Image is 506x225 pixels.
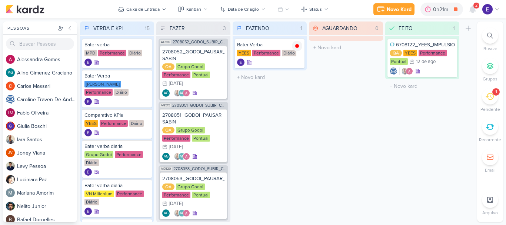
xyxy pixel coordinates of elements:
img: Iara Santos [174,153,181,160]
span: 2708051_GODOI_SUBIR_CONTEUDO_SOCIAL_EM_PERFORMANCE_AB [172,103,227,107]
p: Pendente [480,106,500,113]
div: 3 [220,24,229,32]
div: QA [390,50,402,56]
div: Colaboradores: Iara Santos, Aline Gimenez Graciano, Alessandra Gomes [172,89,190,97]
div: 6708122_YEES_IMPULSIONAMENTO_SOCIAL [390,42,455,48]
div: A l i n e G i m e n e z G r a c i a n o [17,69,77,77]
div: Comparativo KPIs [84,112,150,119]
div: QA [162,63,174,70]
div: Performance [100,120,128,127]
div: Performance [252,50,280,56]
p: Buscar [483,45,497,52]
div: Novo Kard [387,6,412,13]
div: [PERSON_NAME] [84,81,121,87]
div: QA [162,183,174,190]
div: Pontual [390,58,408,65]
div: Aline Gimenez Graciano [6,68,15,77]
img: Alessandra Gomes [6,55,15,64]
div: 1 [450,24,458,32]
div: Criador(a): Eduardo Quaresma [84,98,92,105]
p: AG [8,71,13,75]
input: + Novo kard [387,81,458,92]
div: N e l i t o J u n i o r [17,202,77,210]
img: Eduardo Quaresma [482,4,493,14]
span: 2 [475,3,477,9]
div: Joney Viana [6,148,15,157]
span: 2708052_GODOI_SUBIR_CONTEUDO_SOCIAL_EM_PERFORMANCE_SABIN [173,40,227,44]
div: [DATE] [169,201,183,206]
div: J o n e y V i a n a [17,149,77,157]
div: L e v y P e s s o a [17,162,77,170]
div: [DATE] [169,81,183,86]
div: R a f a e l D o r n e l l e s [17,216,77,224]
input: + Novo kard [234,72,305,83]
div: YEES [237,50,251,56]
div: Pontual [192,135,210,142]
button: Novo Kard [373,3,415,15]
div: Aline Gimenez Graciano [178,209,186,217]
div: 0h21m [433,6,450,13]
img: Alessandra Gomes [183,209,190,217]
p: JV [8,151,13,155]
div: Diário [84,159,99,166]
p: Arquivo [482,209,498,216]
div: Aline Gimenez Graciano [178,153,186,160]
div: Criador(a): Eduardo Quaresma [84,208,92,215]
p: AG [164,92,169,95]
span: 2708053_GODOI_SUBIR_CONTEUDO_SOCIAL_EM_PERFORMANCE_VITAL [173,167,227,171]
img: Alessandra Gomes [183,89,190,97]
div: Aline Gimenez Graciano [162,153,170,160]
div: Pessoas [6,25,56,32]
img: Iara Santos [401,67,409,75]
div: M a r i a n a A m o r i m [17,189,77,197]
img: Giulia Boschi [6,122,15,130]
div: MPD [84,50,97,56]
img: kardz.app [6,5,44,14]
div: Fabio Oliveira [6,108,15,117]
div: Performance [419,50,447,56]
div: [DATE] [169,145,183,149]
div: Aline Gimenez Graciano [162,209,170,217]
div: Performance [162,72,190,78]
div: Bater Verba [84,73,150,79]
div: 2708053_GODOI_PAUSAR_ANUNCIO_VITAL [162,175,224,182]
img: Caroline Traven De Andrade [390,67,397,75]
div: Criador(a): Caroline Traven De Andrade [390,67,397,75]
img: Eduardo Quaresma [84,98,92,105]
div: Criador(a): Eduardo Quaresma [84,129,92,136]
div: Bater Verba [237,42,302,48]
div: Colaboradores: Iara Santos, Alessandra Gomes [399,67,413,75]
img: Eduardo Quaresma [84,168,92,176]
img: Eduardo Quaresma [84,59,92,66]
li: Ctrl + F [477,27,503,52]
div: Bater verba diaria [84,143,150,150]
div: Performance [115,151,143,158]
div: Diário [129,120,144,127]
div: Performance [84,89,113,96]
img: Iara Santos [6,135,15,144]
div: C a r l o s M a s s a r i [17,82,77,90]
div: A l e s s a n d r a G o m e s [17,56,77,63]
div: Diário [114,89,129,96]
img: Rafael Dornelles [6,215,15,224]
img: tracking [292,41,302,51]
div: 2708052_GODOI_PAUSAR_ANUNCIO_ALBERT SABIN [162,49,224,62]
div: Colaboradores: Iara Santos, Aline Gimenez Graciano, Alessandra Gomes [172,153,190,160]
p: AG [164,212,169,215]
p: Recorrente [479,136,501,143]
div: Diário [128,50,142,56]
div: QA [162,127,174,133]
div: Grupo Godoi [176,127,205,133]
img: Eduardo Quaresma [84,208,92,215]
input: Buscar Pessoas [6,38,74,50]
div: Diário [282,50,296,56]
div: 0 [372,24,382,32]
div: Bater verba [84,42,150,48]
div: Pontual [192,192,210,198]
div: Aline Gimenez Graciano [178,89,186,97]
div: Performance [116,191,144,197]
div: 12 de ago [416,59,436,64]
p: AG [180,155,184,159]
div: 1 [297,24,305,32]
img: Alessandra Gomes [406,67,413,75]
